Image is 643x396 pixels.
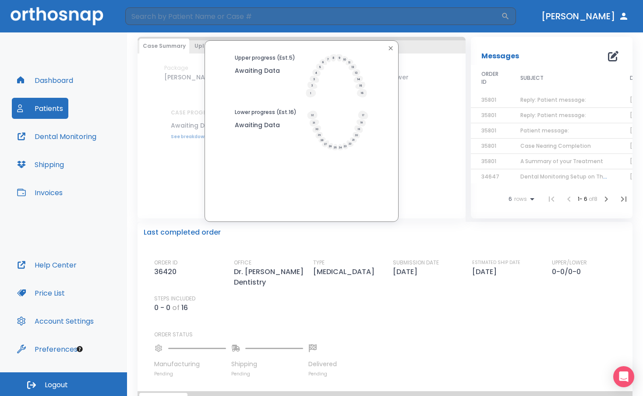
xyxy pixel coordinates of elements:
span: 1 - 6 [578,195,589,203]
button: Rx Form [242,39,270,54]
button: Case Summary [139,39,189,54]
p: [DATE] [393,267,421,277]
button: Help Center [12,254,82,275]
span: Dental Monitoring Setup on The Delivery Day [520,173,641,180]
button: Invoices [12,182,68,203]
input: Search by Patient Name or Case # [125,7,501,25]
span: 35801 [481,111,496,119]
button: Price List [12,282,70,303]
span: Logout [45,380,68,390]
p: Awaiting Data [235,65,295,76]
p: TYPE [313,259,325,267]
p: 0 - 0 [154,303,170,313]
span: 34647 [481,173,499,180]
button: Uploaded files [191,39,240,54]
button: Dashboard [12,70,78,91]
p: Manufacturing [154,360,226,369]
p: STEPS INCLUDED [154,295,195,303]
div: Tooltip anchor [76,345,84,353]
span: Patient message: [520,127,569,134]
span: Reply: Patient message: [520,111,586,119]
button: Dental Monitoring [12,126,102,147]
p: Pending [154,371,226,377]
p: Upper progress (Est. 5 ) [235,54,295,62]
span: SUBJECT [520,74,544,82]
div: tabs [139,39,464,54]
span: Case Nearing Completion [520,142,591,150]
button: [PERSON_NAME] [538,8,632,24]
span: 35801 [481,96,496,103]
div: Open Intercom Messenger [613,366,634,387]
p: 36420 [154,267,180,277]
p: Lower progress (Est. 16 ) [235,108,297,116]
p: Last completed order [144,227,221,238]
button: Patients [12,98,68,119]
span: 35801 [481,127,496,134]
p: ESTIMATED SHIP DATE [472,259,520,267]
p: 0-0/0-0 [552,267,584,277]
p: Delivered [308,360,337,369]
span: rows [512,196,527,202]
button: Account Settings [12,310,99,332]
span: 35801 [481,157,496,165]
span: Reply: Patient message: [520,96,586,103]
p: of [172,303,180,313]
p: 16 [181,303,188,313]
p: Shipping [231,360,303,369]
p: Pending [231,371,303,377]
p: ORDER ID [154,259,177,267]
button: Shipping [12,154,69,175]
p: [DATE] [472,267,500,277]
span: 35801 [481,142,496,150]
p: Dr. [PERSON_NAME] Dentistry [234,267,308,288]
img: Orthosnap [11,7,103,25]
p: ORDER STATUS [154,331,626,339]
span: 6 [509,196,512,202]
p: Messages [481,51,519,61]
p: SUBMISSION DATE [393,259,439,267]
p: UPPER/LOWER [552,259,587,267]
span: of 8 [589,195,597,203]
button: Preferences [12,339,83,360]
span: ORDER ID [481,70,499,86]
p: [MEDICAL_DATA] [313,267,378,277]
p: OFFICE [234,259,251,267]
p: Pending [308,371,337,377]
p: Awaiting Data [235,120,297,130]
span: A Summary of your Treatment [520,157,603,165]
